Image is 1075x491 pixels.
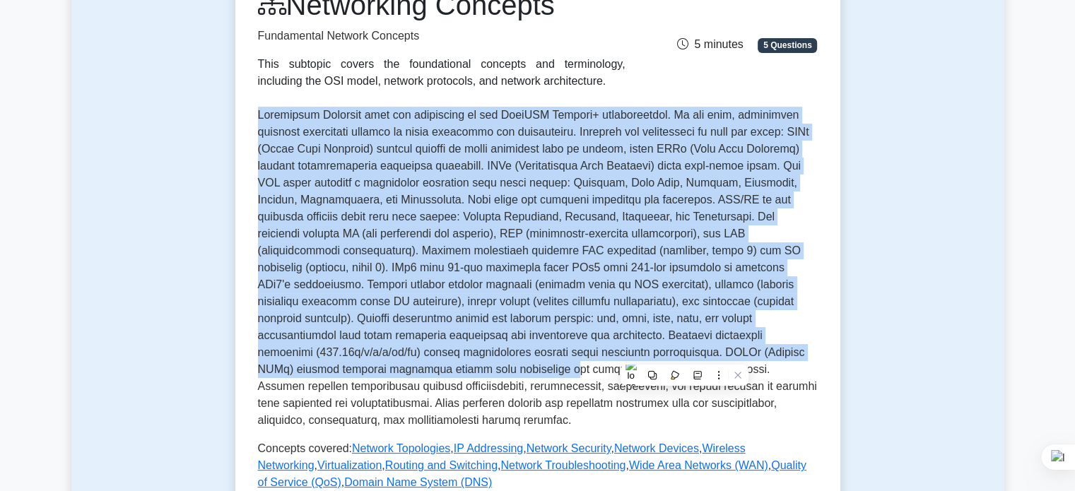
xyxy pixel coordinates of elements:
[344,476,492,488] a: Domain Name System (DNS)
[454,442,523,454] a: IP Addressing
[352,442,450,454] a: Network Topologies
[258,107,818,429] p: Loremipsum Dolorsit amet con adipiscing el sed DoeiUSM Tempori+ utlaboreetdol. Ma ali enim, admin...
[258,28,625,45] p: Fundamental Network Concepts
[677,38,743,50] span: 5 minutes
[258,56,625,90] div: This subtopic covers the foundational concepts and terminology, including the OSI model, network ...
[629,459,768,471] a: Wide Area Networks (WAN)
[614,442,699,454] a: Network Devices
[385,459,498,471] a: Routing and Switching
[527,442,611,454] a: Network Security
[758,38,817,52] span: 5 Questions
[317,459,382,471] a: Virtualization
[258,440,818,491] p: Concepts covered: , , , , , , , , , ,
[500,459,625,471] a: Network Troubleshooting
